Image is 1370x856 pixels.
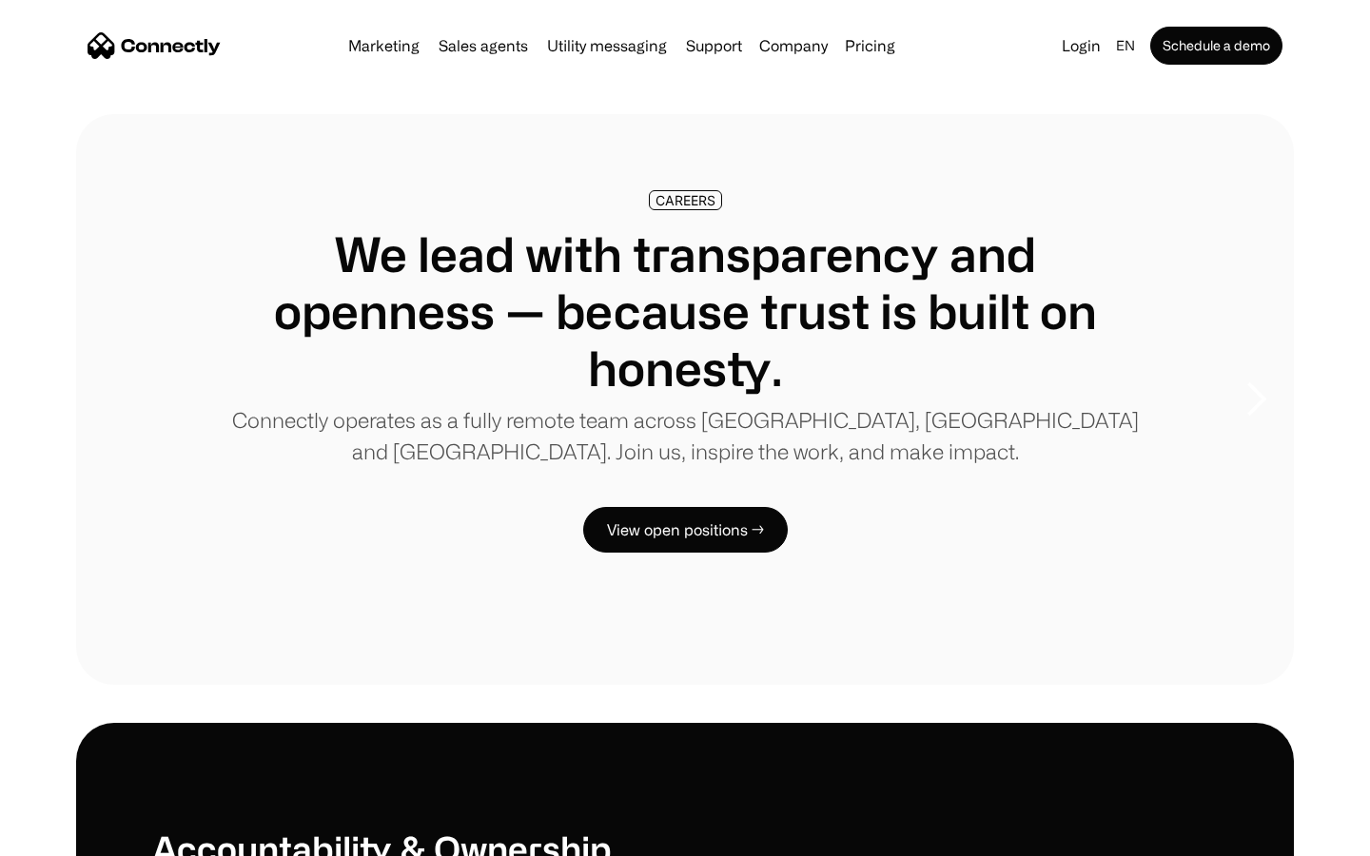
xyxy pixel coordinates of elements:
a: Sales agents [431,38,536,53]
div: en [1116,32,1135,59]
div: Company [753,32,833,59]
div: carousel [76,114,1294,685]
ul: Language list [38,823,114,849]
a: Marketing [341,38,427,53]
aside: Language selected: English [19,821,114,849]
a: Support [678,38,750,53]
div: next slide [1218,304,1294,495]
div: Company [759,32,828,59]
a: Login [1054,32,1108,59]
a: Utility messaging [539,38,675,53]
a: home [88,31,221,60]
div: en [1108,32,1146,59]
a: Schedule a demo [1150,27,1282,65]
a: View open positions → [583,507,788,553]
div: CAREERS [656,193,715,207]
a: Pricing [837,38,903,53]
div: 1 of 8 [76,114,1294,685]
h1: We lead with transparency and openness — because trust is built on honesty. [228,225,1142,397]
p: Connectly operates as a fully remote team across [GEOGRAPHIC_DATA], [GEOGRAPHIC_DATA] and [GEOGRA... [228,404,1142,467]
